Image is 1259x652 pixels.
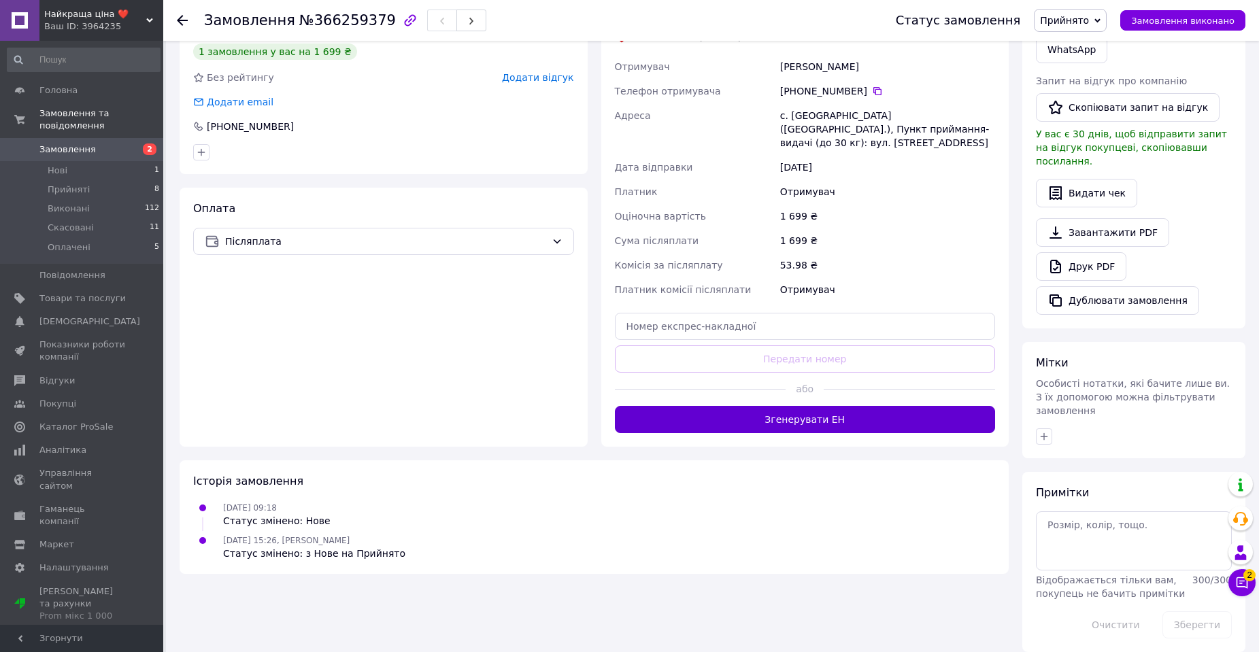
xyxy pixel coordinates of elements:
[223,503,277,513] span: [DATE] 09:18
[48,222,94,234] span: Скасовані
[780,84,995,98] div: [PHONE_NUMBER]
[502,72,573,83] span: Додати відгук
[39,269,105,281] span: Повідомлення
[1131,16,1235,26] span: Замовлення виконано
[39,339,126,363] span: Показники роботи компанії
[39,538,74,551] span: Маркет
[44,20,163,33] div: Ваш ID: 3964235
[615,211,706,222] span: Оціночна вартість
[39,610,126,622] div: Prom мікс 1 000
[1192,574,1232,585] span: 300 / 300
[39,375,75,387] span: Відгуки
[1036,218,1169,247] a: Завантажити PDF
[48,203,90,215] span: Виконані
[1036,574,1185,599] span: Відображається тільки вам, покупець не бачить примітки
[615,61,670,72] span: Отримувач
[1036,179,1137,207] button: Видати чек
[39,84,78,97] span: Головна
[1036,93,1220,122] button: Скопіювати запит на відгук
[207,72,274,83] span: Без рейтингу
[777,204,998,228] div: 1 699 ₴
[48,165,67,177] span: Нові
[777,179,998,204] div: Отримувач
[615,162,693,173] span: Дата відправки
[223,547,405,560] div: Статус змінено: з Нове на Прийнято
[1120,10,1245,31] button: Замовлення виконано
[145,203,159,215] span: 112
[1040,15,1089,26] span: Прийнято
[193,44,357,60] div: 1 замовлення у вас на 1 699 ₴
[777,228,998,253] div: 1 699 ₴
[204,12,295,29] span: Замовлення
[44,8,146,20] span: Найкраща ціна ❤️
[615,110,651,121] span: Адреса
[1036,286,1199,315] button: Дублювати замовлення
[615,260,723,271] span: Комісія за післяплату
[615,86,721,97] span: Телефон отримувача
[615,235,699,246] span: Сума післяплати
[193,202,235,215] span: Оплата
[777,155,998,179] div: [DATE]
[154,241,159,254] span: 5
[154,165,159,177] span: 1
[48,241,90,254] span: Оплачені
[39,398,76,410] span: Покупці
[225,234,546,249] span: Післяплата
[39,444,86,456] span: Аналітика
[177,14,188,27] div: Повернутися назад
[615,186,658,197] span: Платник
[1228,569,1256,596] button: Чат з покупцем2
[777,103,998,155] div: с. [GEOGRAPHIC_DATA] ([GEOGRAPHIC_DATA].), Пункт приймання-видачі (до 30 кг): вул. [STREET_ADDRESS]
[223,514,331,528] div: Статус змінено: Нове
[192,95,275,109] div: Додати email
[154,184,159,196] span: 8
[39,467,126,492] span: Управління сайтом
[39,143,96,156] span: Замовлення
[39,585,126,623] span: [PERSON_NAME] та рахунки
[1036,486,1089,499] span: Примітки
[39,503,126,528] span: Гаманець компанії
[777,253,998,277] div: 53.98 ₴
[143,143,156,155] span: 2
[1036,356,1069,369] span: Мітки
[299,12,396,29] span: №366259379
[1036,75,1187,86] span: Запит на відгук про компанію
[1036,252,1126,281] a: Друк PDF
[48,184,90,196] span: Прийняті
[193,475,303,487] span: Історія замовлення
[777,277,998,302] div: Отримувач
[615,313,996,340] input: Номер експрес-накладної
[1243,569,1256,581] span: 2
[1036,378,1230,416] span: Особисті нотатки, які бачите лише ви. З їх допомогою можна фільтрувати замовлення
[7,48,161,72] input: Пошук
[150,222,159,234] span: 11
[786,382,824,396] span: або
[39,562,109,574] span: Налаштування
[1036,36,1107,63] a: WhatsApp
[39,107,163,132] span: Замовлення та повідомлення
[1036,128,1227,167] span: У вас є 30 днів, щоб відправити запит на відгук покупцеві, скопіювавши посилання.
[39,292,126,305] span: Товари та послуги
[205,120,295,133] div: [PHONE_NUMBER]
[205,95,275,109] div: Додати email
[39,315,140,328] span: [DEMOGRAPHIC_DATA]
[777,54,998,79] div: [PERSON_NAME]
[615,284,752,295] span: Платник комісії післяплати
[615,406,996,433] button: Згенерувати ЕН
[896,14,1021,27] div: Статус замовлення
[223,536,350,545] span: [DATE] 15:26, [PERSON_NAME]
[39,421,113,433] span: Каталог ProSale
